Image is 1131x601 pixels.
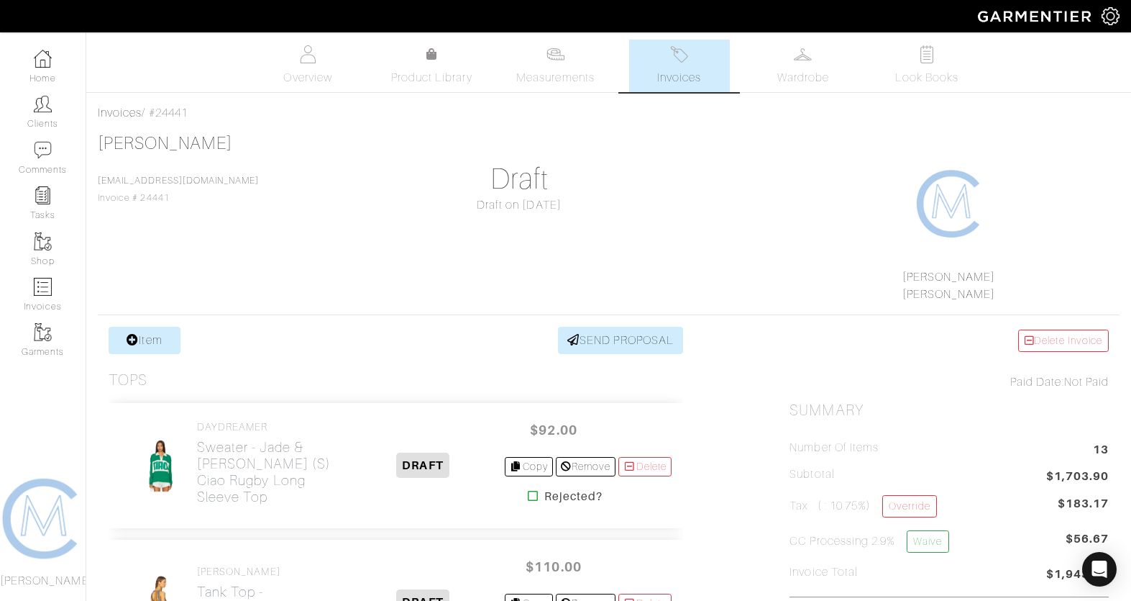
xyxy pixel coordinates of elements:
[197,421,342,433] h4: DAYDREAMER
[546,45,564,63] img: measurements-466bbee1fd09ba9460f595b01e5d73f9e2bff037440d3c8f018324cb6cdf7a4a.svg
[360,162,679,196] h1: Draft
[109,371,147,389] h3: Tops
[876,40,977,92] a: Look Books
[895,69,959,86] span: Look Books
[197,421,342,505] a: DAYDREAMER Sweater - Jade & [PERSON_NAME] (S)Ciao Rugby Long Sleeve Top
[98,104,1119,122] div: / #24441
[34,50,52,68] img: dashboard-icon-dbcd8f5a0b271acd01030246c82b418ddd0df26cd7fceb0bd07c9910d44c42f6.png
[505,40,606,92] a: Measurements
[556,457,615,476] a: Remove
[1046,468,1109,487] span: $1,703.90
[1018,330,1109,352] a: Delete Invoice
[299,45,317,63] img: basicinfo-40fd8af6dae0f16599ec9e87c0ef1c0a1fdea2edbe929e3d69a839185d80c458.svg
[1058,495,1109,512] span: $183.17
[360,196,679,214] div: Draft on [DATE]
[516,69,595,86] span: Measurements
[917,45,935,63] img: todo-9ac3debb85659649dc8f770b8b6100bb5dab4b48dedcbae339e5042a72dfd3cc.svg
[98,176,259,186] a: [EMAIL_ADDRESS][DOMAIN_NAME]
[657,69,701,86] span: Invoices
[629,40,730,92] a: Invoices
[34,278,52,296] img: orders-icon-0abe47150d42831381b5fb84f609e132dff9fe21cb692f30cb5eec754e2cba89.png
[907,530,948,553] a: Waive
[618,457,672,476] a: Delete
[109,327,180,354] a: Item
[510,551,597,582] span: $110.00
[789,495,936,518] h5: Tax ( : 10.75%)
[558,327,683,354] a: SEND PROPOSAL
[257,40,358,92] a: Overview
[1102,7,1119,25] img: gear-icon-white-bd11855cb880d31180b6d7d6211b90ccbf57a29d726f0c71d8c61bd08dd39cc2.png
[34,232,52,250] img: garments-icon-b7da505a4dc4fd61783c78ac3ca0ef83fa9d6f193b1c9dc38574b1d14d53ca28.png
[789,566,858,579] h5: Invoice Total
[98,134,232,153] a: [PERSON_NAME]
[505,457,553,476] a: Copy
[1046,566,1109,585] span: $1,943.74
[753,40,853,92] a: Wardrobe
[143,435,179,496] img: iecgdDNmTrACtNoZWGivfZ9F
[98,176,259,203] span: Invoice # 24441
[902,271,996,284] a: [PERSON_NAME]
[510,415,597,446] span: $92.00
[1010,376,1064,389] span: Paid Date:
[544,488,603,505] strong: Rejected?
[391,69,472,86] span: Product Library
[1082,552,1117,587] div: Open Intercom Messenger
[789,374,1109,391] div: Not Paid
[777,69,829,86] span: Wardrobe
[396,453,449,478] span: DRAFT
[794,45,812,63] img: wardrobe-487a4870c1b7c33e795ec22d11cfc2ed9d08956e64fb3008fe2437562e282088.svg
[789,441,879,455] h5: Number of Items
[971,4,1102,29] img: garmentier-logo-header-white-b43fb05a5012e4ada735d5af1a66efaba907eab6374d6393d1fbf88cb4ef424d.png
[789,402,1109,420] h2: Summary
[34,323,52,341] img: garments-icon-b7da505a4dc4fd61783c78ac3ca0ef83fa9d6f193b1c9dc38574b1d14d53ca28.png
[34,141,52,159] img: comment-icon-a0a6a9ef722e966f86d9cbdc48e553b5cf19dbc54f86b18d962a5391bc8f6eb6.png
[789,468,834,482] h5: Subtotal
[902,288,996,301] a: [PERSON_NAME]
[1066,530,1109,559] span: $56.67
[789,530,948,553] h5: CC Processing 2.9%
[197,439,342,505] h2: Sweater - Jade & [PERSON_NAME] (S) Ciao Rugby Long Sleeve Top
[197,566,342,578] h4: [PERSON_NAME]
[670,45,688,63] img: orders-27d20c2124de7fd6de4e0e44c1d41de31381a507db9b33961299e4e07d508b8c.svg
[98,107,142,119] a: Invoices
[915,168,986,240] img: 1608267731955.png.png
[283,69,331,86] span: Overview
[381,46,482,86] a: Product Library
[1093,441,1109,461] span: 13
[34,95,52,113] img: clients-icon-6bae9207a08558b7cb47a8932f037763ab4055f8c8b6bfacd5dc20c3e0201464.png
[882,495,936,518] a: Override
[34,186,52,204] img: reminder-icon-8004d30b9f0a5d33ae49ab947aed9ed385cf756f9e5892f1edd6e32f2345188e.png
